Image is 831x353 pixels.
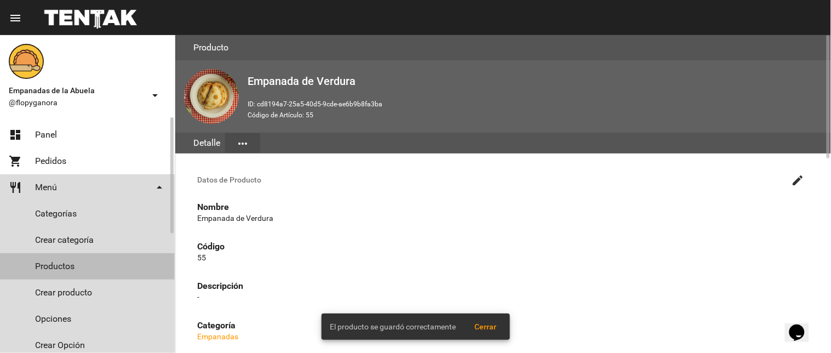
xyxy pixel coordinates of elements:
span: Empanadas de la Abuela [9,84,144,97]
iframe: chat widget [785,309,820,342]
span: El producto se guardó correctamente [330,321,456,332]
h2: Empanada de Verdura [248,72,822,90]
span: Cerrar [475,322,497,331]
img: f0136945-ed32-4f7c-91e3-a375bc4bb2c5.png [9,44,44,79]
h3: Producto [193,40,228,55]
p: ID: cd8194a7-25a5-40d5-9cde-ae6b9b8fa3ba [248,99,822,110]
mat-icon: restaurant [9,181,22,194]
span: Datos de Producto [197,175,787,184]
p: - [197,292,809,303]
a: Empanadas [197,332,238,341]
mat-icon: shopping_cart [9,155,22,168]
mat-icon: arrow_drop_down [153,181,166,194]
button: Editar [787,169,809,191]
p: 55 [197,252,809,263]
strong: Nombre [197,202,229,212]
p: Código de Artículo: 55 [248,110,822,121]
span: Menú [35,182,57,193]
strong: Categoría [197,320,236,331]
mat-icon: menu [9,12,22,25]
button: Elegir sección [225,133,260,153]
mat-icon: create [792,174,805,187]
strong: Código [197,241,225,252]
span: Pedidos [35,156,66,167]
strong: Descripción [197,281,243,291]
p: Empanada de Verdura [197,213,809,224]
mat-icon: more_horiz [236,137,249,150]
mat-icon: dashboard [9,128,22,141]
img: 80da8329-9e11-41ab-9a6e-ba733f0c0218.jpg [184,69,239,124]
span: @flopyganora [9,97,144,108]
span: Panel [35,129,57,140]
div: Detalle [188,133,225,153]
mat-icon: arrow_drop_down [148,89,162,102]
button: Cerrar [466,317,506,337]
